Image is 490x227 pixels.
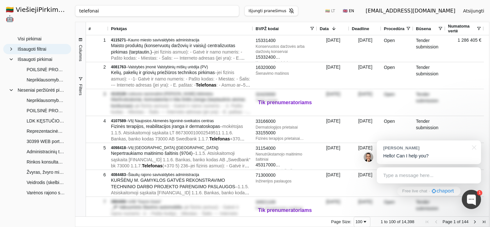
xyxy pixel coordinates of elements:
[256,199,315,206] div: 34921100
[256,71,315,76] div: Šienavimo mašinos
[27,75,65,85] span: Nepriklausomybės a. dangos remonto darbai (Skelbiama apklausa)
[349,62,381,89] div: [DATE]
[256,38,315,44] div: 15331400
[128,146,218,150] span: VšĮ [GEOGRAPHIC_DATA] ([GEOGRAPHIC_DATA])
[111,43,235,55] span: Maisto produktų (konservuotų daržovių ir vaisių) centralizuotas pirkimas (tarptautin.)
[256,162,315,168] div: 45317000
[434,219,439,224] div: Previous Page
[457,219,460,224] span: of
[458,5,489,17] button: Atsijungti
[381,89,413,116] div: Open
[256,60,315,65] div: Konservuoti vaisiai
[111,49,245,67] span: jei fizinis asmuo): - Gatvė ir namo numeris: - Pašto kodas: - Miestas: - Šalis: --- Interneto adr...
[111,103,250,115] span: jei fizinis asmuo): - Gatvė ir namo numeris: - -1- Pašto kodas: - Miestas: - Šalis: --- Interneto...
[196,82,216,88] span: Telefonas
[27,178,65,187] span: Veidrodis (skelbiama apklausa)
[111,151,250,168] span: 1.1.5. Atsiskaitomoji sąskaita [FINANCIAL_ID] 1.1.6. Bankas, banko kodas AB „Swedbank“ bk 73000 1...
[111,151,192,156] span: Nepertraukiamo maitinimo šaltinis (9704)
[256,145,315,152] div: 31154000
[381,197,413,223] div: Open
[477,190,482,196] div: 1
[78,45,83,61] span: Columns
[18,55,52,64] span: Išsaugoti pirkimai
[425,219,430,224] div: First Page
[111,205,239,222] span: jei fizinis asmuo): - Gatvė ir namo numeris: -1- - Pašto kodas: - Miestas: - Šalis: --- Interneto...
[256,64,315,71] div: 16320000
[256,54,315,61] div: 15332400
[413,62,445,89] div: Tender submission
[89,63,106,72] div: 2
[89,143,106,153] div: 5
[89,26,91,31] span: #
[111,97,245,108] span: Maršrutizatoriai, komutatoriai ir kita tinklo įranga (tarptautinis atviras konkursas)
[256,125,315,130] div: Dermatologijos prietaisai
[397,219,401,224] span: of
[349,197,381,223] div: [DATE]
[256,152,315,162] div: Nenutrūkstamojo maitinimo šaltiniai
[317,143,349,170] div: [DATE]
[256,118,315,125] div: 33166000
[349,89,381,116] div: [DATE]
[18,44,46,54] span: Išsaugoti filtrai
[209,136,230,141] span: Telefonas
[111,184,249,202] span: 1.1.5. Atsiskaitomoji sąskaita [FINANCIAL_ID] 1.1.6. Bankas, banko kodas „Luminor“ Bank AS Lietuv...
[111,91,250,97] div: –
[142,163,163,168] span: Telefonas
[27,137,65,146] span: 30399 WEB portalų programavimo ir konsultavimo paslaugos
[443,219,452,224] span: Page
[366,7,455,15] div: [EMAIL_ADDRESS][DOMAIN_NAME]
[163,163,188,168] span: (+370 5) 236
[256,26,279,31] span: BVPŽ kodai
[377,167,481,183] div: Type a message here...
[256,136,315,141] div: Fizinės terapijos prietaisai
[111,26,127,31] span: Pirkėjas
[413,116,445,143] div: Tender submission
[128,38,199,42] span: Kauno miesto savivaldybės administracija
[381,62,413,89] div: Open
[128,92,213,96] span: Lietuvos nacionalinė [PERSON_NAME] biblioteka
[111,92,126,96] span: 4110128
[111,38,126,42] span: 4115271
[384,219,388,224] span: to
[111,70,250,100] span: – –
[64,6,74,13] strong: .AI
[413,35,445,62] div: Tender submission
[111,178,235,189] span: KURŠĖNŲ M. GAMYKLOS GATVĖS REKONSTRAVIMO TECHNINIO DARBO PROJEKTO PARENGIMO PASLAUGOS
[111,38,250,43] div: –
[111,172,126,177] span: 4084483
[111,103,250,133] span: – –
[481,219,486,224] div: Last Page
[111,64,250,70] div: –
[381,35,413,62] div: Open
[317,170,349,197] div: [DATE]
[401,219,414,224] span: 14,398
[381,219,383,224] span: 1
[111,199,250,204] div: –
[89,170,106,180] div: 6
[111,70,250,88] span: jei fizinis asmuo): - -1- Gatvė ir namo numeris: - Pašto kodas: - Miestas: - Šalis: --- Interneto...
[18,34,41,44] span: Visi pirkimai
[111,124,243,141] span: mokėtojas 1.1.5. Atsiskaitomoji sąskaita LT 867300010002549511 1.1.6. Bankas, banko kodas 73000 A...
[111,172,250,177] div: –
[111,205,239,222] span: –
[256,206,315,211] div: Kelių šluojamosios mašinos
[256,179,315,184] div: Inžinerijos paslaugos
[89,116,106,126] div: 4
[111,205,182,210] span: _IP Vakuuminis šlavimo automobilis
[383,153,475,159] p: Hello! Can I help you?
[364,152,373,162] img: Jonas
[256,91,315,98] div: 32420000
[317,62,349,89] div: [DATE]
[27,126,65,136] span: Reprezentacinės palapinės komplekto su priedais pirkimas (skelbiama apklausa)
[389,219,396,224] span: 100
[317,197,349,223] div: [DATE]
[429,188,430,194] div: ·
[89,89,106,99] div: 3
[402,188,427,194] span: Free live chat
[317,89,349,116] div: [DATE]
[111,199,126,204] span: 3964408
[320,26,329,31] span: Data
[256,141,315,147] div: 33158200
[256,130,315,136] div: 33155000
[111,146,126,150] span: 4098418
